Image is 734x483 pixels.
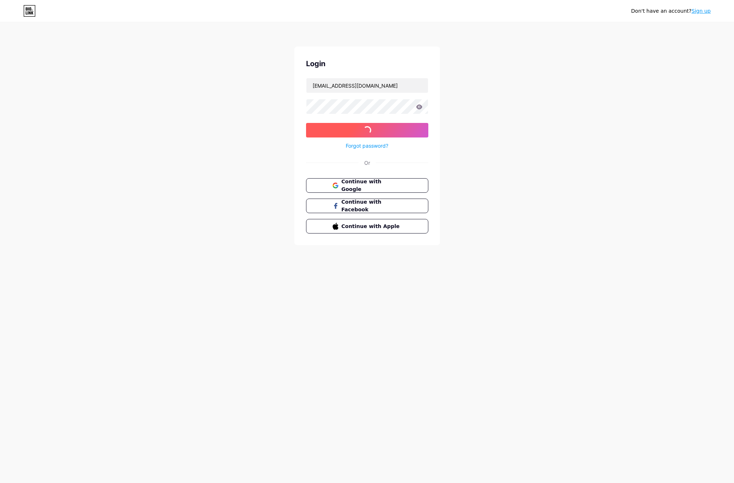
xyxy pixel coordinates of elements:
div: Login [306,58,428,69]
a: Forgot password? [346,142,388,149]
button: Continue with Facebook [306,199,428,213]
span: Continue with Facebook [341,198,401,213]
button: Continue with Apple [306,219,428,233]
div: Don't have an account? [631,7,711,15]
a: Sign up [691,8,711,14]
span: Continue with Apple [341,223,401,230]
input: Username [306,78,428,93]
span: Continue with Google [341,178,401,193]
div: Or [364,159,370,167]
button: Continue with Google [306,178,428,193]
